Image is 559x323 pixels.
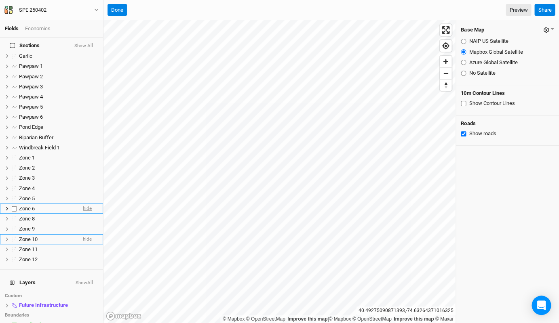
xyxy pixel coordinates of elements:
h4: Roads [461,120,554,127]
span: Zone 9 [19,226,35,232]
span: Pawpaw 2 [19,73,43,80]
span: Zone 8 [19,216,35,222]
div: Pawpaw 2 [19,73,98,80]
div: 40.49275090871393 , -74.63264371016325 [356,306,456,315]
span: hide [83,234,92,244]
span: hide [83,203,92,214]
div: Riparian Buffer [19,134,98,141]
button: Share [534,4,555,16]
button: Zoom in [440,56,451,67]
span: Zone 11 [19,246,38,252]
div: Pawpaw 4 [19,94,98,100]
span: Pawpaw 1 [19,63,43,69]
span: Zone 4 [19,185,35,191]
span: Future Infrastructure [19,302,68,308]
div: Pawpaw 1 [19,63,98,69]
span: Zoom out [440,68,451,79]
div: Zone 11 [19,246,98,253]
div: SPE 250402 [19,6,46,14]
div: Zone 6 [19,206,76,212]
button: Show All [74,43,93,49]
div: Future Infrastructure [19,302,98,308]
span: Zone 3 [19,175,35,181]
label: No Satellite [469,69,495,77]
div: Zone 5 [19,195,98,202]
span: Pawpaw 3 [19,84,43,90]
span: Windbreak Field 1 [19,145,60,151]
h4: Base Map [461,27,484,33]
button: ShowAll [75,280,93,286]
button: Done [108,4,127,16]
label: Mapbox Global Satellite [469,48,523,56]
div: Zone 1 [19,155,98,161]
span: Zone 12 [19,256,38,262]
span: Pawpaw 6 [19,114,43,120]
div: Zone 3 [19,175,98,181]
span: Pawpaw 4 [19,94,43,100]
div: Zone 4 [19,185,98,192]
a: Improve this map [394,316,434,322]
div: Zone 2 [19,165,98,171]
span: Garlic [19,53,32,59]
a: OpenStreetMap [246,316,285,322]
a: Preview [506,4,531,16]
div: Zone 8 [19,216,98,222]
a: Mapbox [329,316,351,322]
span: Sections [10,42,40,49]
span: Layers [10,279,36,286]
a: Mapbox [222,316,245,322]
div: Zone 10 [19,236,76,243]
span: Pond Edge [19,124,43,130]
div: Pawpaw 6 [19,114,98,120]
a: Mapbox logo [106,311,141,321]
h4: 10m Contour Lines [461,90,554,96]
span: Pawpaw 5 [19,104,43,110]
span: Zone 5 [19,195,35,201]
label: Azure Global Satellite [469,59,517,66]
div: Open Intercom Messenger [532,296,551,315]
a: OpenStreetMap [352,316,392,322]
div: Economics [25,25,51,32]
div: Zone 9 [19,226,98,232]
label: Show Contour Lines [469,100,515,107]
div: | [222,315,454,323]
div: Pawpaw 5 [19,104,98,110]
button: Find my location [440,40,451,52]
button: SPE 250402 [4,6,99,15]
div: Garlic [19,53,98,59]
span: Zone 10 [19,236,38,242]
button: Zoom out [440,67,451,79]
span: Riparian Buffer [19,134,53,141]
div: Windbreak Field 1 [19,145,98,151]
span: Zone 6 [19,206,35,212]
canvas: Map [103,20,455,323]
a: Maxar [435,316,454,322]
div: Zone 12 [19,256,98,263]
a: Improve this map [287,316,327,322]
label: NAIP US Satellite [469,38,508,45]
button: Enter fullscreen [440,24,451,36]
button: Reset bearing to north [440,79,451,91]
a: Fields [5,25,19,31]
div: Pond Edge [19,124,98,130]
div: Pawpaw 3 [19,84,98,90]
span: Zone 1 [19,155,35,161]
span: Zone 2 [19,165,35,171]
span: Reset bearing to north [440,80,451,91]
label: Show roads [469,130,496,137]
